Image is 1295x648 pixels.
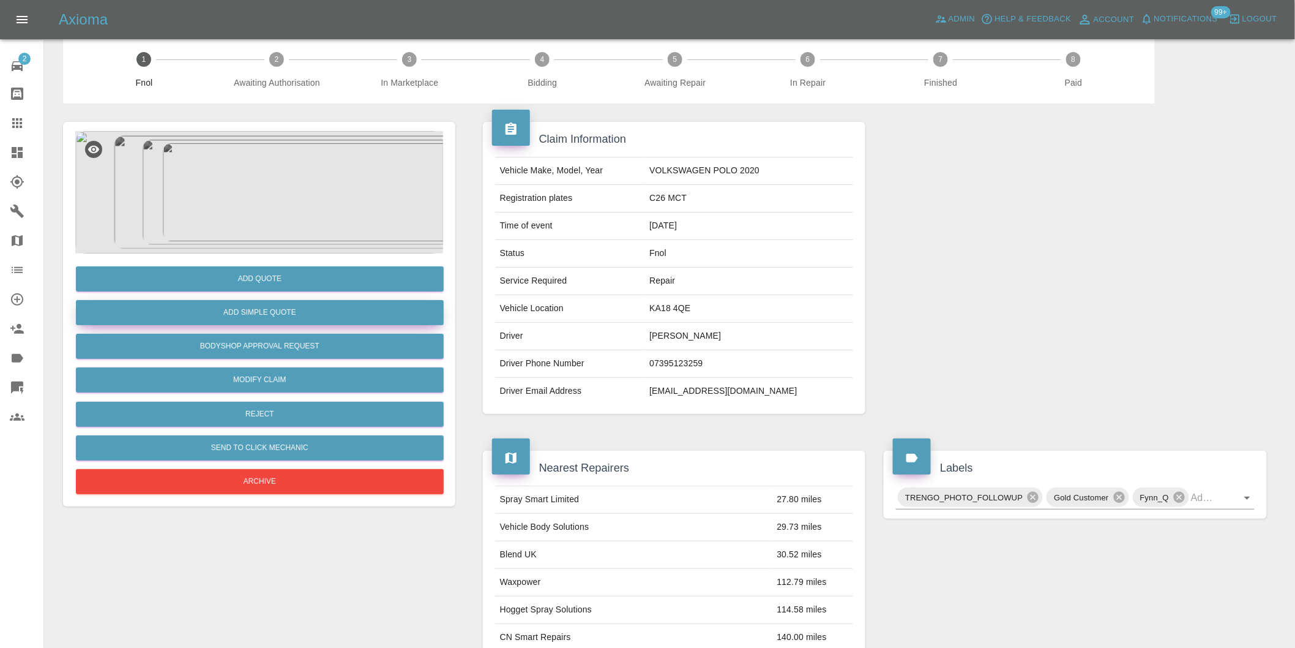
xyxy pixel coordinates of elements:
[495,597,772,624] td: Hogget Spray Solutions
[492,460,857,477] h4: Nearest Repairers
[614,77,737,89] span: Awaiting Repair
[495,240,645,268] td: Status
[806,55,810,64] text: 6
[495,514,772,541] td: Vehicle Body Solutions
[939,55,943,64] text: 7
[644,295,853,323] td: KA18 4QE
[879,77,1002,89] span: Finished
[995,12,1071,26] span: Help & Feedback
[495,213,645,240] td: Time of event
[76,300,444,325] button: Add Simple Quote
[408,55,412,64] text: 3
[495,323,645,350] td: Driver
[495,541,772,569] td: Blend UK
[772,486,854,514] td: 27.80 miles
[75,131,443,254] img: 0acc418b-3de8-427a-902a-081ec74e040a
[1047,488,1129,507] div: Gold Customer
[1239,489,1256,507] button: Open
[275,55,279,64] text: 2
[644,268,853,295] td: Repair
[495,185,645,213] td: Registration plates
[495,378,645,405] td: Driver Email Address
[495,569,772,597] td: Waxpower
[772,597,854,624] td: 114.58 miles
[348,77,471,89] span: In Marketplace
[7,5,37,34] button: Open drawer
[978,10,1074,29] button: Help & Feedback
[1047,491,1116,505] span: Gold Customer
[481,77,604,89] span: Bidding
[898,491,1030,505] span: TRENGO_PHOTO_FOLLOWUP
[772,514,854,541] td: 29.73 miles
[1191,488,1220,507] input: Add label
[1138,10,1221,29] button: Notifications
[644,213,853,240] td: [DATE]
[932,10,979,29] a: Admin
[1226,10,1280,29] button: Logout
[1133,488,1189,507] div: Fynn_Q
[76,334,444,359] button: Bodyshop Approval Request
[18,53,31,65] span: 2
[59,10,108,29] h5: Axioma
[495,295,645,323] td: Vehicle Location
[747,77,870,89] span: In Repair
[495,268,645,295] td: Service Required
[644,157,853,185] td: VOLKSWAGEN POLO 2020
[673,55,677,64] text: 5
[76,469,444,494] button: Archive
[76,367,444,393] a: Modify Claim
[893,460,1258,477] h4: Labels
[644,350,853,378] td: 07395123259
[644,240,853,268] td: Fnol
[540,55,545,64] text: 4
[76,266,444,292] button: Add Quote
[772,541,854,569] td: 30.52 miles
[644,323,853,350] td: [PERSON_NAME]
[1242,12,1277,26] span: Logout
[495,486,772,514] td: Spray Smart Limited
[492,131,857,148] h4: Claim Information
[1211,6,1231,18] span: 99+
[949,12,976,26] span: Admin
[898,488,1043,507] div: TRENGO_PHOTO_FOLLOWUP
[644,185,853,213] td: C26 MCT
[495,350,645,378] td: Driver Phone Number
[215,77,338,89] span: Awaiting Authorisation
[1094,13,1135,27] span: Account
[76,435,444,461] button: Send to Click Mechanic
[772,569,854,597] td: 112.79 miles
[1072,55,1076,64] text: 8
[142,55,146,64] text: 1
[644,378,853,405] td: [EMAIL_ADDRESS][DOMAIN_NAME]
[1012,77,1135,89] span: Paid
[1154,12,1218,26] span: Notifications
[83,77,206,89] span: Fnol
[1133,491,1176,505] span: Fynn_Q
[1075,10,1138,29] a: Account
[495,157,645,185] td: Vehicle Make, Model, Year
[76,402,444,427] button: Reject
